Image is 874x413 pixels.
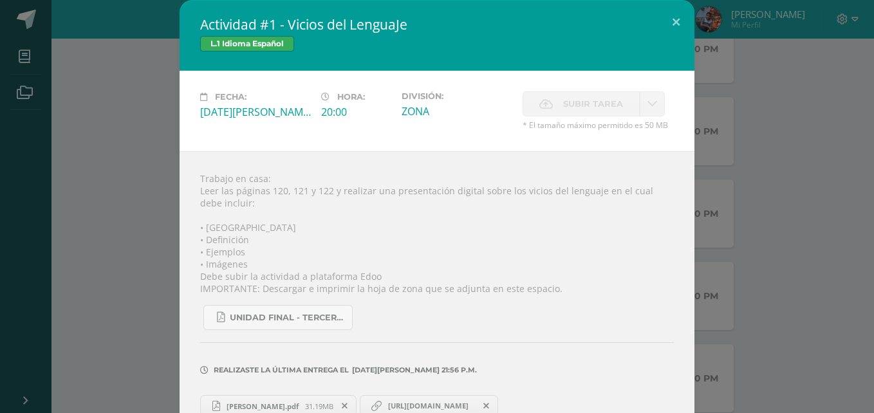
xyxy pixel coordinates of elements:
h2: Actividad #1 - Vicios del LenguaJe [200,15,674,33]
div: ZONA [402,104,512,118]
label: La fecha de entrega ha expirado [523,91,640,116]
label: División: [402,91,512,101]
span: [PERSON_NAME].pdf [220,401,305,411]
span: L.1 Idioma Español [200,36,294,51]
span: Realizaste la última entrega el [214,365,349,374]
span: [DATE][PERSON_NAME] 21:56 p.m. [349,370,477,371]
a: La fecha de entrega ha expirado [640,91,665,116]
div: 20:00 [321,105,391,119]
span: Subir tarea [563,92,623,116]
span: [URL][DOMAIN_NAME] [382,401,475,411]
div: [DATE][PERSON_NAME] [200,105,311,119]
span: * El tamaño máximo permitido es 50 MB [523,120,674,131]
span: Remover entrega [334,399,356,413]
span: Hora: [337,92,365,102]
span: Remover entrega [476,399,497,413]
span: Fecha: [215,92,246,102]
span: UNIDAD FINAL - TERCERO BASICO A-B-C.pdf [230,313,346,323]
a: UNIDAD FINAL - TERCERO BASICO A-B-C.pdf [203,305,353,330]
span: 31.19MB [305,401,333,411]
